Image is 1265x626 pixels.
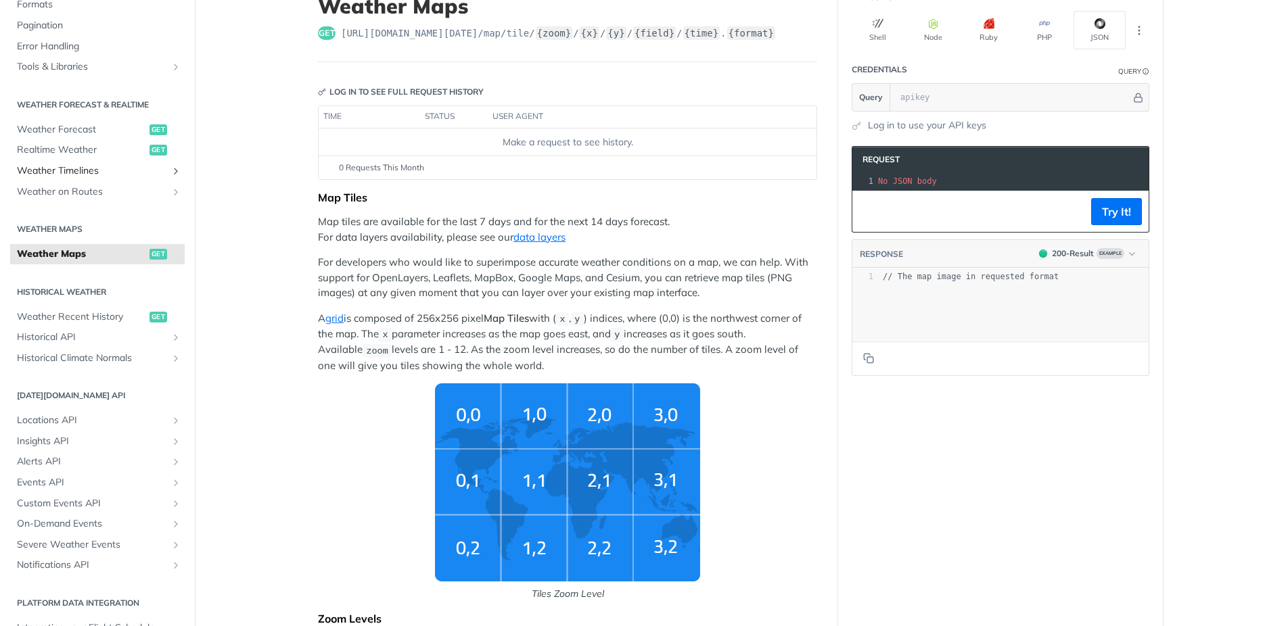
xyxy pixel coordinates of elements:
[319,106,420,128] th: time
[170,477,181,488] button: Show subpages for Events API
[917,176,937,186] span: body
[484,312,529,324] strong: Map Tiles
[10,410,185,431] a: Locations APIShow subpages for Locations API
[170,166,181,176] button: Show subpages for Weather Timelines
[318,86,484,98] div: Log in to see full request history
[852,84,890,111] button: Query
[1118,66,1149,76] div: QueryInformation
[10,140,185,160] a: Realtime Weatherget
[859,91,883,103] span: Query
[10,431,185,452] a: Insights APIShow subpages for Insights API
[10,223,185,235] h2: Weather Maps
[488,106,789,128] th: user agent
[10,161,185,181] a: Weather TimelinesShow subpages for Weather Timelines
[17,352,167,365] span: Historical Climate Normals
[1118,66,1141,76] div: Query
[1074,11,1126,49] button: JSON
[633,26,676,40] label: {field}
[894,84,1131,111] input: apikey
[1052,247,1094,260] div: 200 - Result
[318,214,817,245] p: Map tiles are available for the last 7 days and for the next 14 days forecast. For data layers av...
[852,64,907,76] div: Credentials
[170,415,181,426] button: Show subpages for Locations API
[17,455,167,468] span: Alerts API
[17,164,167,178] span: Weather Timelines
[149,249,167,260] span: get
[17,185,167,199] span: Weather on Routes
[318,26,336,40] span: get
[1131,91,1145,104] button: Hide
[17,310,146,324] span: Weather Recent History
[1032,247,1142,260] button: 200200-ResultExample
[10,182,185,202] a: Weather on RoutesShow subpages for Weather on Routes
[318,191,817,204] div: Map Tiles
[10,37,185,57] a: Error Handling
[727,26,775,40] label: {format}
[17,331,167,344] span: Historical API
[883,272,1059,281] span: // The map image in requested format
[559,314,565,324] span: x
[10,389,185,402] h2: [DATE][DOMAIN_NAME] API
[10,99,185,111] h2: Weather Forecast & realtime
[324,135,811,149] div: Make a request to see history.
[17,123,146,137] span: Weather Forecast
[435,383,700,581] img: weather-grid-map.png
[17,476,167,489] span: Events API
[170,498,181,509] button: Show subpages for Custom Events API
[366,345,388,356] span: zoom
[10,307,185,327] a: Weather Recent Historyget
[574,314,580,324] span: y
[614,330,620,340] span: y
[17,414,167,427] span: Locations API
[17,435,167,448] span: Insights API
[10,597,185,609] h2: Platform DATA integration
[683,26,720,40] label: {time}
[170,456,181,467] button: Show subpages for Alerts API
[149,312,167,322] span: get
[10,535,185,555] a: Severe Weather EventsShow subpages for Severe Weather Events
[10,57,185,77] a: Tools & LibrariesShow subpages for Tools & Libraries
[318,311,817,373] p: A is composed of 256x256 pixel with ( , ) indices, where (0,0) is the northwest corner of the map...
[878,176,888,186] span: No
[10,473,185,493] a: Events APIShow subpages for Events API
[1133,24,1145,37] svg: More ellipsis
[17,517,167,531] span: On-Demand Events
[318,587,817,601] p: Tiles Zoom Level
[170,539,181,550] button: Show subpages for Severe Weather Events
[606,26,626,40] label: {y}
[852,175,875,187] div: 1
[10,244,185,264] a: Weather Mapsget
[17,40,181,53] span: Error Handling
[893,176,913,186] span: JSON
[852,11,904,49] button: Shell
[580,26,599,40] label: {x}
[170,519,181,529] button: Show subpages for On-Demand Events
[1097,248,1124,259] span: Example
[17,247,146,261] span: Weather Maps
[170,62,181,72] button: Show subpages for Tools & Libraries
[1039,249,1047,258] span: 200
[170,332,181,343] button: Show subpages for Historical API
[859,247,904,261] button: RESPONSE
[963,11,1015,49] button: Ruby
[17,497,167,510] span: Custom Events API
[341,26,776,40] span: https://api.tomorrow.io/v4/map/tile/{zoom}/{x}/{y}/{field}/{time}.{format}
[17,19,181,32] span: Pagination
[325,312,344,324] a: grid
[536,26,573,40] label: {zoom}
[318,88,326,96] svg: Key
[10,493,185,514] a: Custom Events APIShow subpages for Custom Events API
[17,558,167,572] span: Notifications API
[10,452,185,472] a: Alerts APIShow subpages for Alerts API
[170,187,181,197] button: Show subpages for Weather on Routes
[17,538,167,552] span: Severe Weather Events
[868,118,986,133] a: Log in to use your API keys
[513,231,566,243] a: data layers
[170,353,181,364] button: Show subpages for Historical Climate Normals
[1143,68,1149,75] i: Information
[318,383,817,601] span: Tiles Zoom Level
[318,612,817,625] div: Zoom Levels
[382,330,388,340] span: x
[10,16,185,36] a: Pagination
[10,120,185,140] a: Weather Forecastget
